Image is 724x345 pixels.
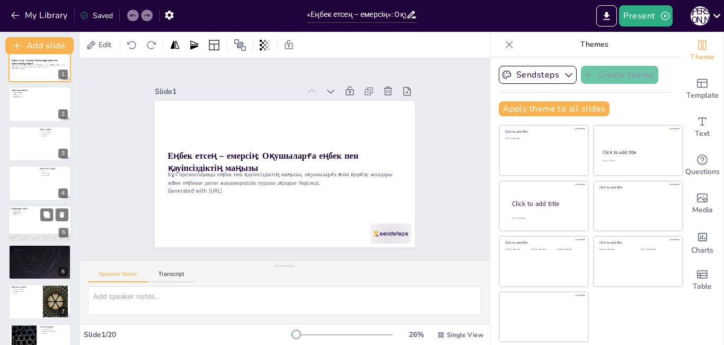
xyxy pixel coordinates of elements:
[12,249,68,252] p: [PERSON_NAME] кілті
[8,245,71,280] div: 6
[691,245,713,256] span: Charts
[40,174,68,176] p: Табыстылық
[505,130,581,134] div: Click to add title
[695,128,710,140] span: Text
[557,248,581,251] div: Click to add text
[581,66,658,84] button: Create theme
[693,281,712,292] span: Table
[686,90,719,101] span: Template
[505,248,529,251] div: Click to add text
[499,66,577,84] button: Sendsteps
[599,248,633,251] div: Click to add text
[234,39,246,51] span: Position
[8,126,71,161] div: 3
[155,87,301,97] div: Slide 1
[58,70,68,79] div: 1
[691,6,710,25] div: Ф [PERSON_NAME]
[512,217,579,219] div: Click to add body
[80,11,113,21] div: Saved
[599,240,675,245] div: Click to add title
[167,150,358,174] strong: Еңбек етсең – емерсің: Оқушыларға еңбек пен қауіпсіздіктің маңызы
[88,271,148,282] button: Speaker Notes
[58,307,68,316] div: 7
[307,7,406,22] input: Insert title
[12,292,40,295] p: Пайда
[8,166,71,201] div: 4
[11,211,68,213] p: Қоғамға үлес
[12,286,40,289] p: Жұптық жұмыс
[403,330,429,340] div: 26 %
[40,131,68,133] p: Үй тапсырмалары
[685,166,720,178] span: Questions
[619,5,672,27] button: Present
[12,291,40,293] p: Шығармашылық
[8,47,71,82] div: 1
[40,325,68,329] p: Топтық жұмыс
[599,185,675,189] div: Click to add title
[499,101,610,116] button: Apply theme to all slides
[40,330,68,332] p: Шығармашылық қабілет
[692,204,713,216] span: Media
[603,149,673,156] div: Click to add title
[681,261,723,299] div: Add a table
[681,146,723,185] div: Get real-time input from your audience
[12,93,68,96] p: Нәтижеге жету
[12,59,57,65] strong: Еңбек етсең – емерсің: Оқушыларға еңбек пен қауіпсіздіктің маңызы
[12,91,68,93] p: Еңбектің рөлі
[40,167,68,170] p: Мектептегі еңбек
[641,248,674,251] div: Click to add text
[505,240,581,245] div: Click to add title
[512,199,580,208] div: Click to add title
[12,289,40,291] p: Бірлескен жұмыс
[602,160,673,162] div: Click to add text
[12,95,68,97] p: Қоғамға пайда
[59,228,68,237] div: 5
[12,64,68,68] p: Бұл презентацияда еңбек пен қауіпсіздіктің маңызы, оқушыларға өзін қорғау жолдары және еңбекке де...
[12,253,68,255] p: Қуаныш
[8,284,71,319] div: 7
[505,137,581,140] div: Click to add text
[5,37,74,54] button: Add slide
[531,248,555,251] div: Click to add text
[40,172,68,175] p: Ақылдылық
[96,40,113,50] span: Edit
[11,206,68,210] p: Қоғамдағы еңбек
[596,5,617,27] button: Export to PowerPoint
[148,271,195,282] button: Transcript
[11,210,68,212] p: Мамандықтар
[58,188,68,198] div: 4
[681,70,723,108] div: Add ready made slides
[681,108,723,146] div: Add text boxes
[447,331,483,339] span: Single View
[690,51,714,63] span: Theme
[691,5,710,27] button: Ф [PERSON_NAME]
[12,89,68,92] p: Еңбектің маңызы
[206,37,223,54] div: Layout
[167,170,402,187] p: Бұл презентацияда еңбек пен қауіпсіздіктің маңызы, оқушыларға өзін қорғау жолдары және еңбекке де...
[8,205,72,241] div: 5
[11,213,68,215] p: Даму
[8,7,72,24] button: My Library
[12,246,68,249] p: Еңбектің пайдасы
[518,32,670,57] p: Themes
[40,170,68,172] p: Білім алу
[167,187,402,195] p: Generated with [URL]
[12,68,68,70] p: Generated with [URL]
[58,149,68,158] div: 3
[8,87,71,122] div: 2
[40,133,68,135] p: Жауапкершілік
[40,328,68,330] p: Ынтымақтастық
[681,185,723,223] div: Add images, graphics, shapes or video
[40,128,68,131] p: Үйдегі еңбек
[681,32,723,70] div: Change the overall theme
[58,109,68,119] div: 2
[56,208,68,221] button: Delete Slide
[58,267,68,277] div: 6
[84,330,291,340] div: Slide 1 / 20
[40,208,53,221] button: Duplicate Slide
[681,223,723,261] div: Add charts and graphs
[40,332,68,334] p: Тапсырма
[12,251,68,253] p: Бақыт
[40,135,68,137] p: Таза үй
